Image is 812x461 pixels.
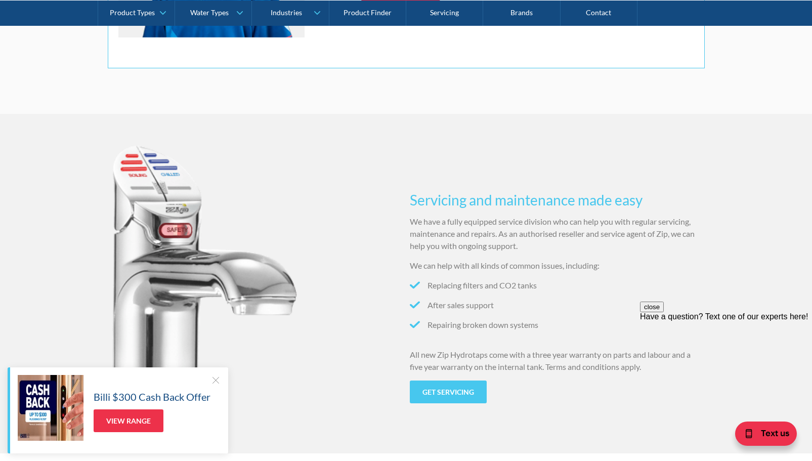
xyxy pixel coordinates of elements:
[94,409,163,432] a: View Range
[271,8,302,17] div: Industries
[410,260,704,272] p: We can help with all kinds of common issues, including:
[190,8,229,17] div: Water Types
[410,381,487,403] a: Get servicing
[110,8,155,17] div: Product Types
[410,279,704,291] li: Replacing filters and CO2 tanks
[410,216,704,252] p: We have a fully equipped service division who can help you with regular servicing, maintenance an...
[410,299,704,311] li: After sales support
[94,389,210,404] h5: Billi $300 Cash Back Offer
[410,349,704,373] p: All new Zip Hydrotaps come with a three year warranty on parts and labour and a five year warrant...
[108,144,302,453] img: Zip
[18,375,83,441] img: Billi $300 Cash Back Offer
[640,302,812,423] iframe: podium webchat widget prompt
[711,410,812,461] iframe: podium webchat widget bubble
[410,319,704,331] li: Repairing broken down systems
[410,189,704,211] h3: Servicing and maintenance made easy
